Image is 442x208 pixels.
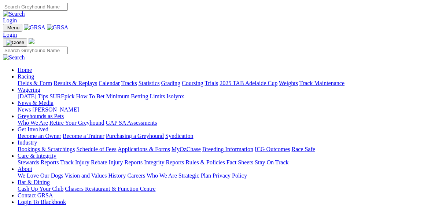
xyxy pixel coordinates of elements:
a: We Love Our Dogs [18,172,63,179]
a: Fact Sheets [226,159,253,165]
a: Greyhounds as Pets [18,113,64,119]
a: Tracks [121,80,137,86]
input: Search [3,3,68,11]
div: Get Involved [18,133,439,139]
div: Care & Integrity [18,159,439,166]
a: News & Media [18,100,54,106]
a: Results & Replays [54,80,97,86]
a: Become an Owner [18,133,61,139]
a: Who We Are [147,172,177,179]
a: Trials [205,80,218,86]
a: Retire Your Greyhound [49,120,104,126]
a: Injury Reports [108,159,143,165]
a: Careers [127,172,145,179]
a: Contact GRSA [18,192,53,198]
a: About [18,166,32,172]
input: Search [3,47,68,54]
a: Track Injury Rebate [60,159,107,165]
a: Become a Trainer [63,133,104,139]
a: Care & Integrity [18,153,56,159]
a: Who We Are [18,120,48,126]
a: Stewards Reports [18,159,59,165]
a: Purchasing a Greyhound [106,133,164,139]
a: Strategic Plan [178,172,211,179]
img: Close [6,40,24,45]
a: ICG Outcomes [255,146,290,152]
img: Search [3,54,25,61]
a: Statistics [139,80,160,86]
a: Rules & Policies [185,159,225,165]
a: Grading [161,80,180,86]
div: Greyhounds as Pets [18,120,439,126]
a: Wagering [18,87,40,93]
a: Applications & Forms [118,146,170,152]
a: [DATE] Tips [18,93,48,99]
a: Isolynx [166,93,184,99]
a: Weights [279,80,298,86]
div: News & Media [18,106,439,113]
a: Vision and Values [65,172,107,179]
a: Login [3,17,17,23]
a: MyOzChase [172,146,201,152]
div: Bar & Dining [18,186,439,192]
a: Chasers Restaurant & Function Centre [65,186,155,192]
a: Home [18,67,32,73]
a: Schedule of Fees [76,146,116,152]
span: Menu [7,25,19,30]
a: Breeding Information [202,146,253,152]
a: Fields & Form [18,80,52,86]
a: Syndication [165,133,193,139]
a: Bar & Dining [18,179,50,185]
a: Calendar [99,80,120,86]
a: Stay On Track [255,159,288,165]
a: Racing [18,73,34,80]
a: Minimum Betting Limits [106,93,165,99]
a: Privacy Policy [213,172,247,179]
a: Get Involved [18,126,48,132]
a: 2025 TAB Adelaide Cup [220,80,277,86]
a: News [18,106,31,113]
div: Wagering [18,93,439,100]
a: Race Safe [291,146,315,152]
a: History [108,172,126,179]
a: Cash Up Your Club [18,186,63,192]
a: Industry [18,139,37,146]
button: Toggle navigation [3,24,22,32]
img: GRSA [47,24,69,31]
img: GRSA [24,24,45,31]
img: Search [3,11,25,17]
img: logo-grsa-white.png [29,38,34,44]
div: About [18,172,439,179]
a: Login [3,32,17,38]
a: GAP SA Assessments [106,120,157,126]
a: SUREpick [49,93,74,99]
a: Track Maintenance [299,80,345,86]
a: How To Bet [76,93,105,99]
a: Integrity Reports [144,159,184,165]
div: Racing [18,80,439,87]
a: [PERSON_NAME] [32,106,79,113]
a: Login To Blackbook [18,199,66,205]
div: Industry [18,146,439,153]
a: Coursing [182,80,203,86]
a: Bookings & Scratchings [18,146,75,152]
button: Toggle navigation [3,39,27,47]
